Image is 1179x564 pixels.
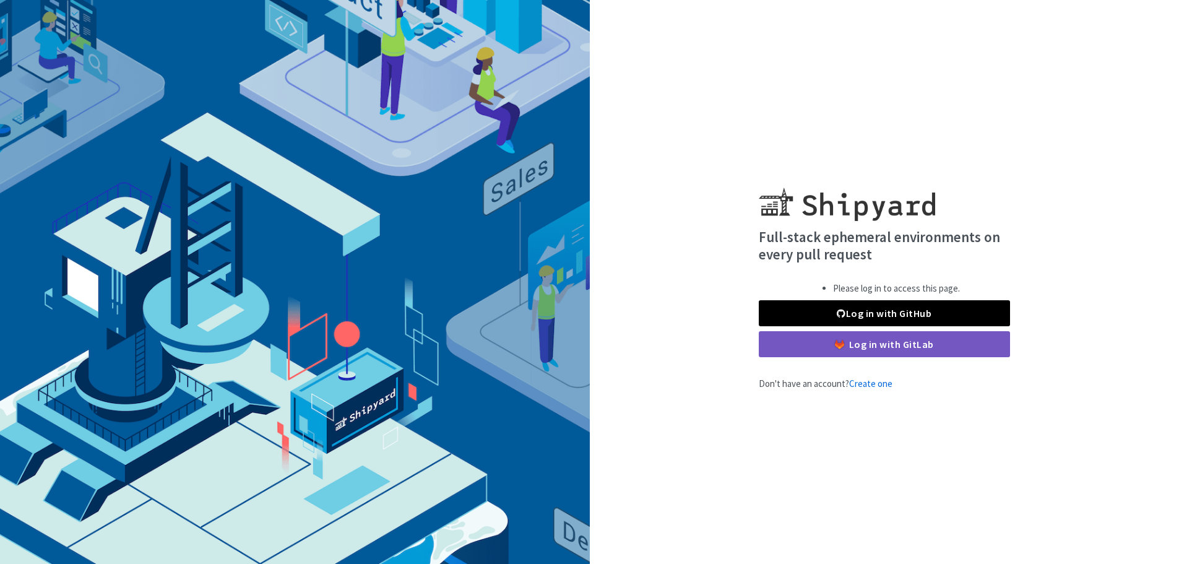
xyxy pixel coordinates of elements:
a: Log in with GitLab [759,331,1010,357]
a: Log in with GitHub [759,300,1010,326]
img: Shipyard logo [759,173,935,221]
img: gitlab-color.svg [835,340,844,349]
li: Please log in to access this page. [833,282,960,296]
span: Don't have an account? [759,378,892,389]
h4: Full-stack ephemeral environments on every pull request [759,228,1010,262]
a: Create one [849,378,892,389]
